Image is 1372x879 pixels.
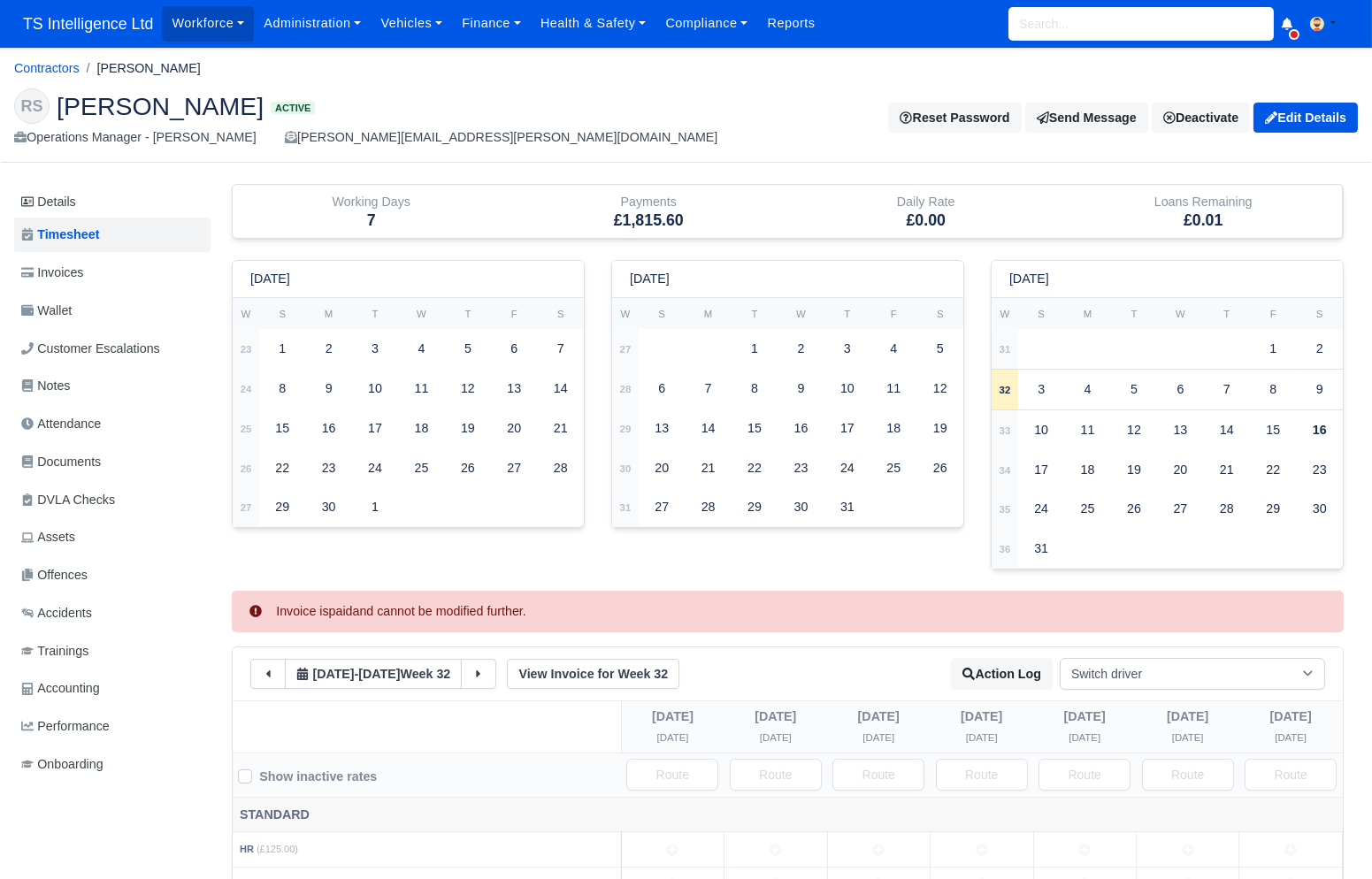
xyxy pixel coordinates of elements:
a: Notes [14,369,211,403]
div: 7 [540,332,581,366]
span: Accounting [21,678,100,699]
div: 26 [448,451,488,485]
span: Assets [21,527,75,547]
div: 19 [448,411,488,446]
div: 27 [494,451,534,485]
div: 12 [1114,413,1154,447]
div: 27 [1160,492,1200,526]
div: 6 [1160,372,1200,407]
div: 25 [873,451,914,485]
a: Wallet [14,294,211,328]
div: 7 [687,371,728,406]
a: Offences [14,558,211,592]
strong: 26 [241,463,252,474]
div: 25 [1067,492,1108,526]
div: 20 [494,411,534,446]
div: 11 [873,371,914,406]
div: 30 [780,490,821,524]
span: Active [271,102,315,115]
div: 1 [355,490,395,524]
div: 14 [687,411,728,446]
div: 21 [1207,453,1247,487]
small: T [752,309,758,319]
small: T [1131,309,1138,319]
div: 9 [308,371,349,406]
small: W [241,309,251,319]
div: 24 [1021,492,1062,526]
span: Documents [21,452,101,472]
div: Working Days [233,185,510,238]
div: 3 [1021,372,1062,407]
a: Workforce [162,6,254,41]
div: 27 [641,490,682,524]
a: Compliance [655,6,757,41]
div: 22 [1253,453,1293,487]
div: 8 [1253,372,1293,407]
button: Reset Password [888,103,1021,133]
a: Performance [14,709,211,744]
div: 17 [827,411,868,446]
div: 23 [1299,453,1340,487]
div: 10 [1021,413,1062,447]
div: Loans Remaining [1078,192,1330,212]
strong: 28 [620,384,632,394]
span: DVLA Checks [21,490,115,510]
div: 29 [1253,492,1293,526]
div: 24 [355,451,395,485]
div: 12 [920,371,961,406]
div: 13 [1160,413,1200,447]
span: Offences [21,565,88,585]
strong: 16 [1313,423,1327,437]
a: View Invoice for Week 32 [507,659,679,689]
span: Customer Escalations [21,339,160,359]
div: Daily Rate [787,185,1065,238]
div: 14 [1207,413,1247,447]
div: 22 [262,451,303,485]
div: 15 [1253,413,1293,447]
small: T [464,309,471,319]
div: 6 [494,332,534,366]
a: Send Message [1025,103,1148,133]
small: F [1270,309,1276,319]
div: 1 [262,332,303,366]
li: [PERSON_NAME] [80,58,201,79]
div: 28 [1207,492,1247,526]
div: Invoice is and cannot be modified further. [276,603,1326,621]
small: S [937,309,944,319]
div: 21 [540,411,581,446]
h6: [DATE] [630,271,670,287]
span: Timesheet [21,225,99,245]
small: M [1084,309,1092,319]
div: 5 [920,332,961,366]
a: Edit Details [1253,103,1358,133]
div: 14 [540,371,581,406]
div: 1 [1253,332,1293,366]
a: TS Intelligence Ltd [14,7,162,42]
a: Timesheet [14,218,211,252]
div: 31 [827,490,868,524]
small: S [279,309,286,319]
a: DVLA Checks [14,483,211,517]
small: F [511,309,517,319]
small: T [1223,309,1230,319]
div: 20 [1160,453,1200,487]
strong: 30 [620,463,632,474]
strong: 32 [1000,385,1011,395]
button: Action Log [951,658,1053,690]
div: 9 [780,371,821,406]
button: [DATE]-[DATE]Week 32 [285,659,462,689]
div: 5 [448,332,488,366]
div: 30 [1299,492,1340,526]
strong: 31 [620,502,632,513]
div: Daily Rate [801,192,1052,212]
div: 28 [540,451,581,485]
div: 2 [308,332,349,366]
div: 3 [827,332,868,366]
div: 17 [1021,453,1062,487]
div: 2 [780,332,821,366]
small: W [417,309,426,319]
div: 25 [401,451,441,485]
strong: 29 [620,424,632,434]
div: 4 [873,332,914,366]
small: S [557,309,564,319]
